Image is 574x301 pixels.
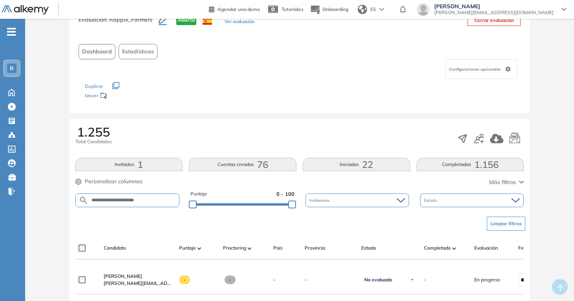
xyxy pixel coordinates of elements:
[434,9,554,16] span: [PERSON_NAME][EMAIL_ADDRESS][DOMAIN_NAME]
[322,6,348,12] span: Onboarding
[218,6,260,12] span: Agendar una demo
[273,244,283,252] span: País
[276,190,294,198] span: 0 - 100
[303,158,410,171] button: Iniciadas22
[176,15,196,25] span: Abierta
[449,66,502,72] span: Configuraciones opcionales
[535,263,574,301] iframe: Chat Widget
[424,244,451,252] span: Completado
[489,178,524,186] button: Más filtros
[7,31,16,33] i: -
[370,6,376,13] span: ES
[487,217,525,231] button: Limpiar filtros
[446,59,517,79] div: Configuraciones opcionales
[424,197,439,203] span: Estado
[85,89,163,104] div: Mover
[203,18,212,25] img: ESP
[2,5,49,15] img: Logo
[197,247,201,250] img: [missing "en.ARROW_ALT" translation]
[104,273,173,280] a: [PERSON_NAME]
[75,158,183,171] button: Invitados1
[79,195,88,205] img: SEARCH_ALT
[474,244,498,252] span: Evaluación
[474,276,500,283] span: En progreso
[190,190,207,198] span: Puntaje
[104,244,126,252] span: Candidato
[82,47,112,56] span: Dashboard
[85,177,143,186] span: Personalizar columnas
[417,158,524,171] button: Completadas1.156
[122,47,154,56] span: Estadísticas
[452,247,456,250] img: [missing "en.ARROW_ALT" translation]
[434,3,554,9] span: [PERSON_NAME]
[420,193,524,207] div: Estado
[119,44,157,59] button: Estadísticas
[489,178,516,186] span: Más filtros
[305,244,325,252] span: Provincia
[179,244,196,252] span: Puntaje
[535,263,574,301] div: Widget de chat
[104,280,173,287] span: [PERSON_NAME][EMAIL_ADDRESS][DOMAIN_NAME]
[310,1,348,18] button: Onboarding
[410,277,415,282] img: Ícono de flecha
[225,18,254,26] button: Ver evaluación
[364,277,392,283] span: No evaluado
[223,244,246,252] span: Proctoring
[104,273,142,279] span: [PERSON_NAME]
[85,83,103,89] span: Duplicar
[248,247,252,250] img: [missing "en.ARROW_ALT" translation]
[518,244,545,252] span: Fecha límite
[309,197,331,203] span: Incidencias
[305,193,409,207] div: Incidencias
[10,65,14,71] span: R
[77,126,110,138] span: 1.255
[424,276,426,283] span: -
[189,158,296,171] button: Cuentas creadas76
[358,5,367,14] img: world
[273,276,275,283] span: -
[75,138,112,145] span: Total Candidatos
[282,6,303,12] span: Tutoriales
[79,15,159,31] h3: Evaluación
[106,16,152,23] span: : RappiX_Farmers
[209,4,260,13] a: Agendar una demo
[179,275,190,284] span: -
[361,244,376,252] span: Estado
[379,8,384,11] img: arrow
[305,276,355,283] span: -
[79,44,115,59] button: Dashboard
[225,275,236,284] span: -
[75,177,143,186] button: Personalizar columnas
[468,15,521,26] button: Cerrar evaluación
